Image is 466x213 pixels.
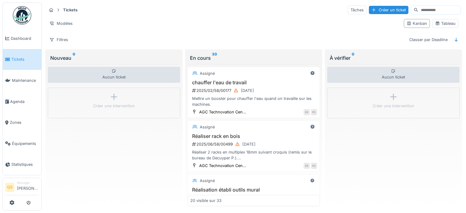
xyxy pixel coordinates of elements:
span: Statistiques [11,162,39,167]
div: Nouveau [50,54,178,62]
div: Aucun ticket [48,67,180,83]
img: Badge_color-CXgf-gQk.svg [13,6,31,25]
div: AGC Technovation Cen... [199,109,246,115]
sup: 0 [73,54,75,62]
a: Tickets [3,49,41,70]
div: 2025/06/58/00499 [191,140,317,148]
a: Maintenance [3,70,41,91]
div: Assigné [200,178,215,184]
a: Agenda [3,91,41,112]
div: AGC Technovation Cen... [199,163,246,169]
div: Manager [17,181,39,185]
div: EB [304,163,310,169]
div: ER [304,109,310,115]
h3: chauffer l'eau de travail [190,80,317,86]
div: [DATE] [242,141,256,147]
sup: 0 [352,54,354,62]
div: Créer une intervention [93,103,135,109]
a: Dashboard [3,28,41,49]
div: Tableau [435,21,456,26]
a: Zones [3,112,41,133]
span: Zones [10,120,39,125]
span: Tickets [11,56,39,62]
div: Classer par Deadline [407,35,450,44]
h3: Réaliser rack en bois [190,133,317,139]
div: 20 visible sur 33 [190,198,222,203]
div: Mettre un booster pour chauffer l'eau quand on travaille sur les machines. [190,96,317,107]
sup: 33 [212,54,217,62]
span: Maintenance [12,78,39,83]
div: Tâches [348,6,366,14]
div: Assigné [200,124,215,130]
a: Statistiques [3,154,41,175]
div: Réaliser 2 racks en multiplex 18mm suivant croquis (remis sur le bureau de Decuyper P.). Attentio... [190,149,317,161]
span: Agenda [10,99,39,105]
li: [PERSON_NAME] [17,181,39,194]
div: 2025/02/58/00177 [191,87,317,94]
div: Modèles [47,19,75,28]
div: 2025/06/58/00479 [191,194,317,202]
div: [DATE] [241,88,254,93]
h3: Réalisation établi outils mural [190,187,317,193]
div: Filtres [47,35,71,44]
span: Équipements [12,141,39,146]
div: PD [311,109,317,115]
span: Dashboard [11,36,39,41]
li: QS [5,183,14,192]
div: Créer un ticket [369,6,408,14]
div: PD [311,163,317,169]
div: Assigné [200,70,215,76]
div: À vérifier [330,54,457,62]
div: Créer une intervention [373,103,414,109]
div: En cours [190,54,317,62]
a: Équipements [3,133,41,154]
strong: Tickets [61,7,80,13]
div: Kanban [407,21,427,26]
div: Aucun ticket [327,67,460,83]
a: QS Manager[PERSON_NAME] [5,181,39,195]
